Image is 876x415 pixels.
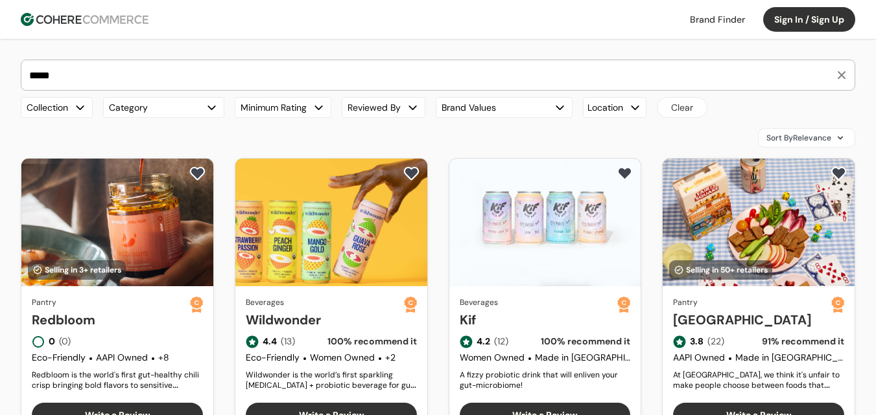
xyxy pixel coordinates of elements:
a: Kif [460,310,618,330]
button: Sign In / Sign Up [763,7,855,32]
button: add to favorite [187,164,208,183]
button: add to favorite [401,164,422,183]
a: Wildwonder [246,310,404,330]
span: Sort By Relevance [766,132,831,144]
a: Redbloom [32,310,190,330]
img: Cohere Logo [21,13,148,26]
button: Clear [657,97,707,118]
button: add to favorite [614,164,635,183]
a: [GEOGRAPHIC_DATA] [673,310,831,330]
button: add to favorite [828,164,849,183]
